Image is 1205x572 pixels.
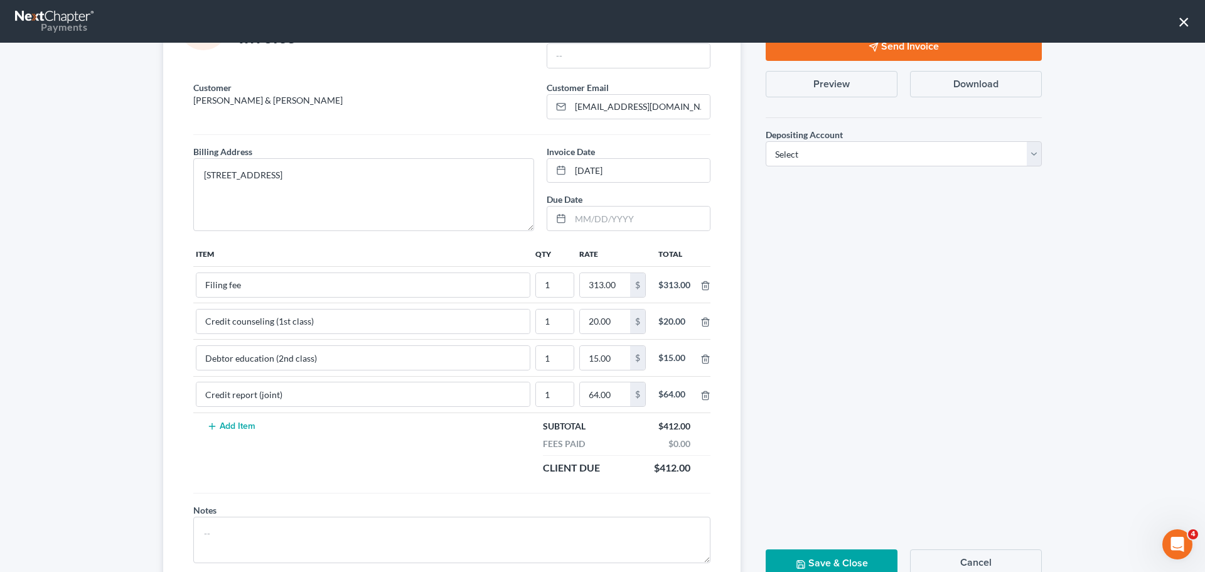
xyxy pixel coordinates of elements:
[547,193,582,206] label: Due Date
[630,382,645,406] div: $
[533,241,577,266] th: Qty
[580,310,630,333] input: 0.00
[630,346,645,370] div: $
[1178,11,1190,31] button: ×
[658,352,690,364] div: $15.00
[648,241,700,266] th: Total
[766,33,1042,61] button: Send Invoice
[193,241,533,266] th: Item
[570,207,710,230] input: MM/DD/YYYY
[570,95,710,119] input: Enter email...
[658,388,690,401] div: $64.00
[536,273,574,297] input: --
[662,438,697,450] div: $0.00
[1162,529,1192,559] iframe: Intercom live chat
[547,44,710,68] input: --
[1188,529,1198,539] span: 4
[537,438,591,450] div: Fees Paid
[196,382,530,406] input: --
[580,273,630,297] input: 0.00
[193,504,217,517] label: Notes
[196,310,530,333] input: --
[630,273,645,297] div: $
[536,382,574,406] input: --
[658,315,690,328] div: $20.00
[658,279,690,291] div: $313.00
[766,71,897,97] button: Preview
[196,273,530,297] input: --
[15,6,95,36] a: Payments
[580,346,630,370] input: 0.00
[196,346,530,370] input: --
[547,146,595,157] span: Invoice Date
[193,81,232,94] label: Customer
[536,310,574,333] input: --
[648,461,697,475] div: $412.00
[537,420,592,433] div: Subtotal
[203,421,259,431] button: Add Item
[570,159,710,183] input: MM/DD/YYYY
[910,71,1042,97] button: Download
[193,94,534,107] p: [PERSON_NAME] & [PERSON_NAME]
[537,461,606,475] div: Client Due
[536,346,574,370] input: --
[580,382,630,406] input: 0.00
[630,310,645,333] div: $
[547,82,609,93] span: Customer Email
[652,420,697,433] div: $412.00
[577,241,648,266] th: Rate
[766,129,843,140] span: Depositing Account
[193,146,252,157] span: Billing Address
[15,20,87,34] div: Payments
